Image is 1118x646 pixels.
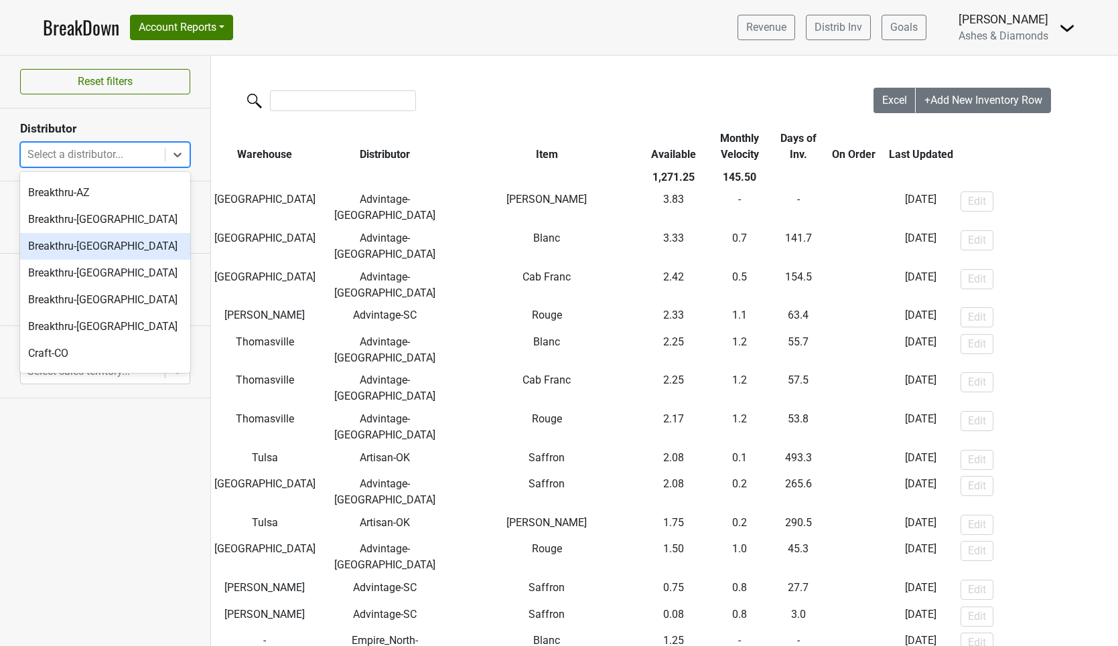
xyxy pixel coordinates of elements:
img: Dropdown Menu [1059,20,1075,36]
span: Cab Franc [522,270,571,283]
td: Artisan-OK [319,511,451,538]
button: Edit [961,541,993,561]
td: 2.08 [642,473,705,511]
td: 0.1 [705,447,774,473]
div: [PERSON_NAME] [959,11,1048,28]
td: Artisan-OK [319,447,451,473]
td: [DATE] [885,370,957,408]
span: Rouge [532,412,562,425]
td: Thomasville [211,331,319,370]
a: Distrib Inv [806,15,871,40]
td: 0.8 [705,603,774,630]
td: - [823,408,885,447]
div: Breakthru-[GEOGRAPHIC_DATA] [20,206,190,233]
td: 1.50 [642,538,705,577]
button: Reset filters [20,69,190,94]
td: - [823,576,885,603]
td: 154.5 [774,266,823,305]
td: 0.08 [642,603,705,630]
div: Breakthru-[GEOGRAPHIC_DATA] [20,287,190,313]
button: Edit [961,230,993,250]
td: [PERSON_NAME] [211,576,319,603]
button: Edit [961,372,993,392]
td: [DATE] [885,408,957,447]
td: 45.3 [774,538,823,577]
td: Thomasville [211,370,319,408]
td: - [823,331,885,370]
td: - [823,266,885,305]
span: [PERSON_NAME] [506,193,587,206]
td: 0.2 [705,511,774,538]
span: Blanc [533,232,560,244]
span: Cab Franc [522,374,571,386]
a: BreakDown [43,13,119,42]
td: 1.2 [705,408,774,447]
td: Tulsa [211,447,319,473]
span: +Add New Inventory Row [924,94,1042,106]
span: [PERSON_NAME] [506,516,587,529]
th: 145.50 [705,166,774,189]
td: 2.42 [642,266,705,305]
button: Edit [961,269,993,289]
button: Edit [961,334,993,354]
th: Days of Inv.: activate to sort column ascending [774,127,823,166]
td: 1.1 [705,304,774,331]
td: [PERSON_NAME] [211,304,319,331]
td: 63.4 [774,304,823,331]
td: [DATE] [885,576,957,603]
td: [DATE] [885,189,957,228]
td: [DATE] [885,331,957,370]
td: - [823,511,885,538]
td: [DATE] [885,538,957,577]
th: 1,271.25 [642,166,705,189]
td: 265.6 [774,473,823,511]
td: Advintage-SC [319,603,451,630]
a: Goals [882,15,926,40]
td: 0.75 [642,576,705,603]
button: Edit [961,411,993,431]
button: Edit [961,450,993,470]
button: +Add New Inventory Row [916,88,1051,113]
td: 2.25 [642,370,705,408]
button: Account Reports [130,15,233,40]
td: 53.8 [774,408,823,447]
td: 1.0 [705,538,774,577]
td: 0.8 [705,576,774,603]
td: [DATE] [885,603,957,630]
th: Distributor: activate to sort column ascending [319,127,451,166]
td: 3.0 [774,603,823,630]
td: - [823,603,885,630]
div: Craft-CO [20,340,190,367]
td: [DATE] [885,473,957,511]
button: Excel [874,88,916,113]
td: 55.7 [774,331,823,370]
td: Advintage-[GEOGRAPHIC_DATA] [319,408,451,447]
th: Available: activate to sort column ascending [642,127,705,166]
td: [GEOGRAPHIC_DATA] [211,189,319,228]
td: Advintage-[GEOGRAPHIC_DATA] [319,473,451,511]
td: - [774,189,823,228]
span: Saffron [529,477,565,490]
td: [GEOGRAPHIC_DATA] [211,227,319,266]
td: 3.33 [642,227,705,266]
td: [DATE] [885,511,957,538]
td: [GEOGRAPHIC_DATA] [211,266,319,305]
th: Warehouse: activate to sort column ascending [211,127,319,166]
div: Breakthru-[GEOGRAPHIC_DATA] [20,233,190,260]
td: 3.83 [642,189,705,228]
td: 0.2 [705,473,774,511]
td: 2.25 [642,331,705,370]
th: Last Updated: activate to sort column ascending [885,127,957,166]
th: Monthly Velocity: activate to sort column ascending [705,127,774,166]
td: 57.5 [774,370,823,408]
button: Edit [961,580,993,600]
td: 0.5 [705,266,774,305]
div: Breakthru-AZ [20,179,190,206]
div: Breakthru-[GEOGRAPHIC_DATA] [20,260,190,287]
td: Thomasville [211,408,319,447]
span: Blanc [533,335,560,348]
td: Advintage-SC [319,304,451,331]
td: [DATE] [885,227,957,266]
th: Item: activate to sort column ascending [451,127,642,166]
span: Saffron [529,581,565,594]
